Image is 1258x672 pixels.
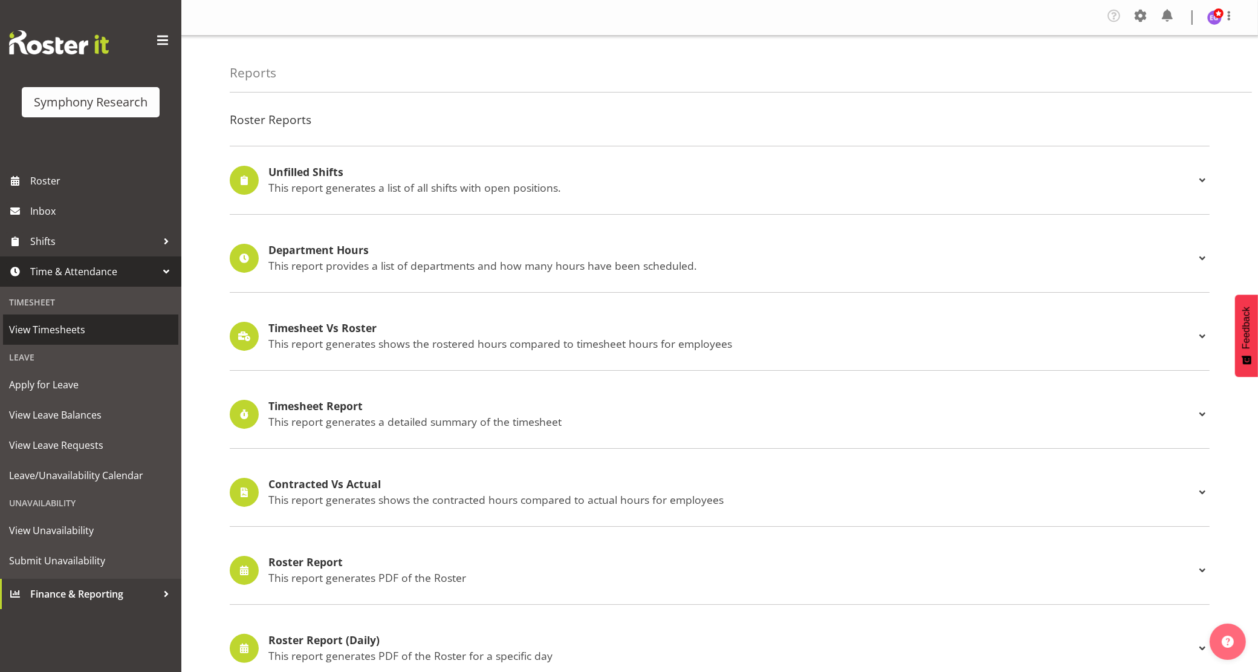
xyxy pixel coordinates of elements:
[230,322,1210,351] div: Timesheet Vs Roster This report generates shows the rostered hours compared to timesheet hours fo...
[230,66,276,80] h4: Reports
[9,376,172,394] span: Apply for Leave
[9,406,172,424] span: View Leave Balances
[30,585,157,603] span: Finance & Reporting
[268,322,1195,334] h4: Timesheet Vs Roster
[9,521,172,540] span: View Unavailability
[3,370,178,400] a: Apply for Leave
[268,571,1195,584] p: This report generates PDF of the Roster
[268,556,1195,569] h4: Roster Report
[9,552,172,570] span: Submit Unavailability
[268,244,1195,256] h4: Department Hours
[3,345,178,370] div: Leave
[230,556,1210,585] div: Roster Report This report generates PDF of the Roster
[230,634,1210,663] div: Roster Report (Daily) This report generates PDF of the Roster for a specific day
[230,244,1210,273] div: Department Hours This report provides a list of departments and how many hours have been scheduled.
[3,430,178,460] a: View Leave Requests
[30,263,157,281] span: Time & Attendance
[9,321,172,339] span: View Timesheets
[3,315,178,345] a: View Timesheets
[230,400,1210,429] div: Timesheet Report This report generates a detailed summary of the timesheet
[3,290,178,315] div: Timesheet
[1235,295,1258,377] button: Feedback - Show survey
[30,172,175,190] span: Roster
[3,491,178,515] div: Unavailability
[268,634,1195,647] h4: Roster Report (Daily)
[30,232,157,250] span: Shifts
[268,181,1195,194] p: This report generates a list of all shifts with open positions.
[9,30,109,54] img: Rosterit website logo
[3,515,178,546] a: View Unavailability
[3,460,178,491] a: Leave/Unavailability Calendar
[230,478,1210,507] div: Contracted Vs Actual This report generates shows the contracted hours compared to actual hours fo...
[9,466,172,484] span: Leave/Unavailability Calendar
[3,400,178,430] a: View Leave Balances
[268,337,1195,350] p: This report generates shows the rostered hours compared to timesheet hours for employees
[3,546,178,576] a: Submit Unavailability
[1222,636,1234,648] img: help-xxl-2.png
[268,493,1195,506] p: This report generates shows the contracted hours compared to actual hours for employees
[1207,10,1222,25] img: emma-gannaway277.jpg
[230,113,1210,126] h4: Roster Reports
[268,649,1195,662] p: This report generates PDF of the Roster for a specific day
[9,436,172,454] span: View Leave Requests
[268,259,1195,272] p: This report provides a list of departments and how many hours have been scheduled.
[34,93,148,111] div: Symphony Research
[268,400,1195,413] h4: Timesheet Report
[1241,307,1252,349] span: Feedback
[268,415,1195,428] p: This report generates a detailed summary of the timesheet
[268,166,1195,178] h4: Unfilled Shifts
[230,166,1210,195] div: Unfilled Shifts This report generates a list of all shifts with open positions.
[268,478,1195,491] h4: Contracted Vs Actual
[30,202,175,220] span: Inbox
